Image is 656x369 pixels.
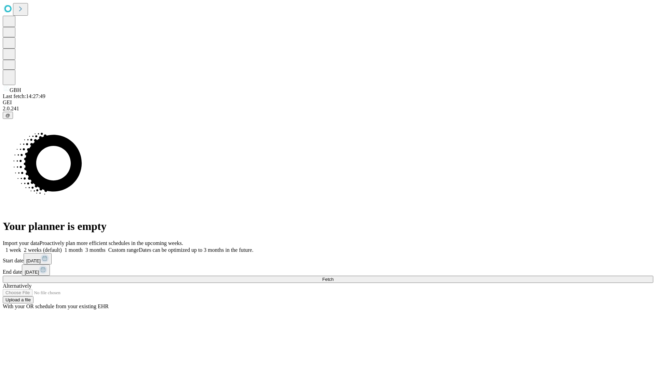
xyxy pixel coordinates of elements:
[3,283,31,289] span: Alternatively
[26,258,41,263] span: [DATE]
[3,240,40,246] span: Import your data
[3,276,653,283] button: Fetch
[3,93,45,99] span: Last fetch: 14:27:49
[24,247,62,253] span: 2 weeks (default)
[3,220,653,233] h1: Your planner is empty
[5,247,21,253] span: 1 week
[85,247,106,253] span: 3 months
[3,253,653,264] div: Start date
[3,112,13,119] button: @
[40,240,183,246] span: Proactively plan more efficient schedules in the upcoming weeks.
[139,247,253,253] span: Dates can be optimized up to 3 months in the future.
[24,253,52,264] button: [DATE]
[65,247,83,253] span: 1 month
[322,277,333,282] span: Fetch
[3,264,653,276] div: End date
[25,270,39,275] span: [DATE]
[10,87,21,93] span: GBH
[5,113,10,118] span: @
[3,99,653,106] div: GEI
[3,106,653,112] div: 2.0.241
[22,264,50,276] button: [DATE]
[3,296,33,303] button: Upload a file
[3,303,109,309] span: With your OR schedule from your existing EHR
[108,247,139,253] span: Custom range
